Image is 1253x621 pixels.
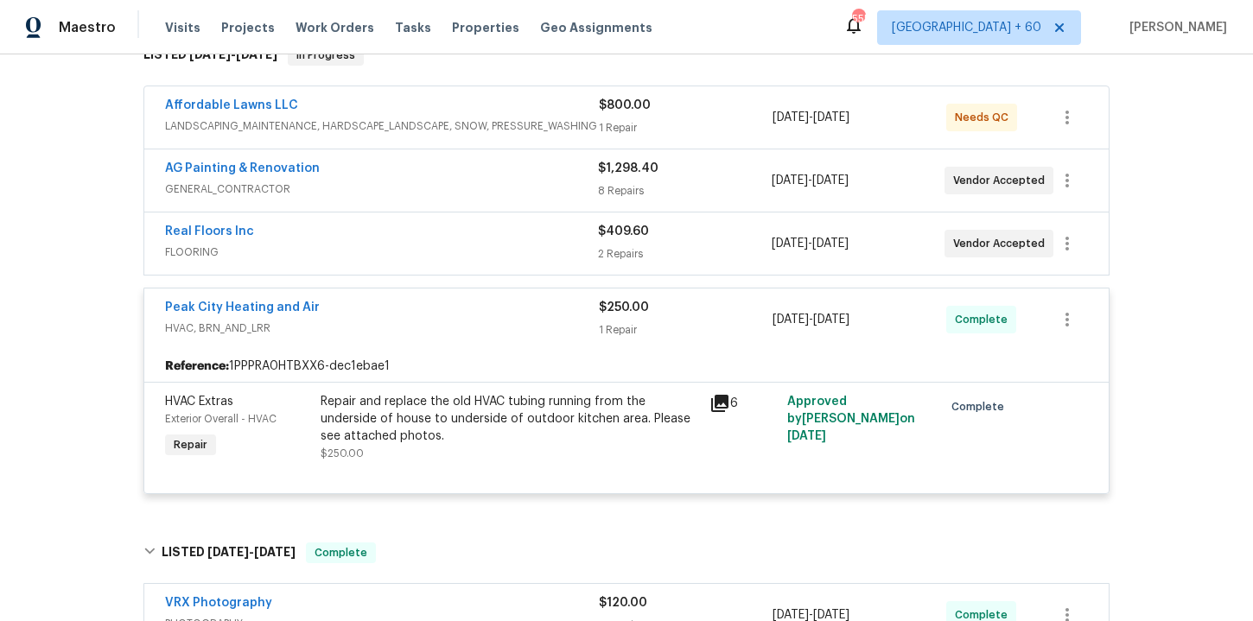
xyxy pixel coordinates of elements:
[953,172,1052,189] span: Vendor Accepted
[709,393,777,414] div: 6
[955,311,1014,328] span: Complete
[598,182,771,200] div: 8 Repairs
[165,117,599,135] span: LANDSCAPING_MAINTENANCE, HARDSCAPE_LANDSCAPE, SNOW, PRESSURE_WASHING
[951,398,1011,415] span: Complete
[165,597,272,609] a: VRX Photography
[165,225,254,238] a: Real Floors Inc
[955,109,1015,126] span: Needs QC
[321,393,699,445] div: Repair and replace the old HVAC tubing running from the underside of house to underside of outdoo...
[773,109,849,126] span: -
[598,162,658,174] span: $1,298.40
[289,47,362,64] span: In Progress
[540,19,652,36] span: Geo Assignments
[138,525,1115,580] div: LISTED [DATE]-[DATE]Complete
[321,448,364,459] span: $250.00
[772,172,849,189] span: -
[598,245,771,263] div: 2 Repairs
[254,546,296,558] span: [DATE]
[165,99,298,111] a: Affordable Lawns LLC
[189,48,231,60] span: [DATE]
[165,320,599,337] span: HVAC, BRN_AND_LRR
[165,244,598,261] span: FLOORING
[165,358,229,375] b: Reference:
[599,99,651,111] span: $800.00
[599,119,773,136] div: 1 Repair
[813,314,849,326] span: [DATE]
[812,238,849,250] span: [DATE]
[892,19,1041,36] span: [GEOGRAPHIC_DATA] + 60
[813,111,849,124] span: [DATE]
[773,311,849,328] span: -
[165,396,233,408] span: HVAC Extras
[773,314,809,326] span: [DATE]
[167,436,214,453] span: Repair
[599,301,649,314] span: $250.00
[953,235,1052,252] span: Vendor Accepted
[221,19,275,36] span: Projects
[207,546,249,558] span: [DATE]
[772,174,808,187] span: [DATE]
[1123,19,1227,36] span: [PERSON_NAME]
[143,45,277,66] h6: LISTED
[787,396,915,442] span: Approved by [PERSON_NAME] on
[772,238,808,250] span: [DATE]
[308,544,374,561] span: Complete
[162,542,296,563] h6: LISTED
[772,235,849,252] span: -
[207,546,296,558] span: -
[165,162,320,174] a: AG Painting & Renovation
[787,430,826,442] span: [DATE]
[599,321,773,339] div: 1 Repair
[296,19,374,36] span: Work Orders
[598,225,649,238] span: $409.60
[813,609,849,621] span: [DATE]
[852,10,864,28] div: 555
[138,28,1115,83] div: LISTED [DATE]-[DATE]In Progress
[395,22,431,34] span: Tasks
[144,351,1109,382] div: 1PPPRA0HTBXX6-dec1ebae1
[165,19,200,36] span: Visits
[165,414,277,424] span: Exterior Overall - HVAC
[812,174,849,187] span: [DATE]
[165,301,320,314] a: Peak City Heating and Air
[59,19,116,36] span: Maestro
[165,181,598,198] span: GENERAL_CONTRACTOR
[452,19,519,36] span: Properties
[189,48,277,60] span: -
[236,48,277,60] span: [DATE]
[773,111,809,124] span: [DATE]
[773,609,809,621] span: [DATE]
[599,597,647,609] span: $120.00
